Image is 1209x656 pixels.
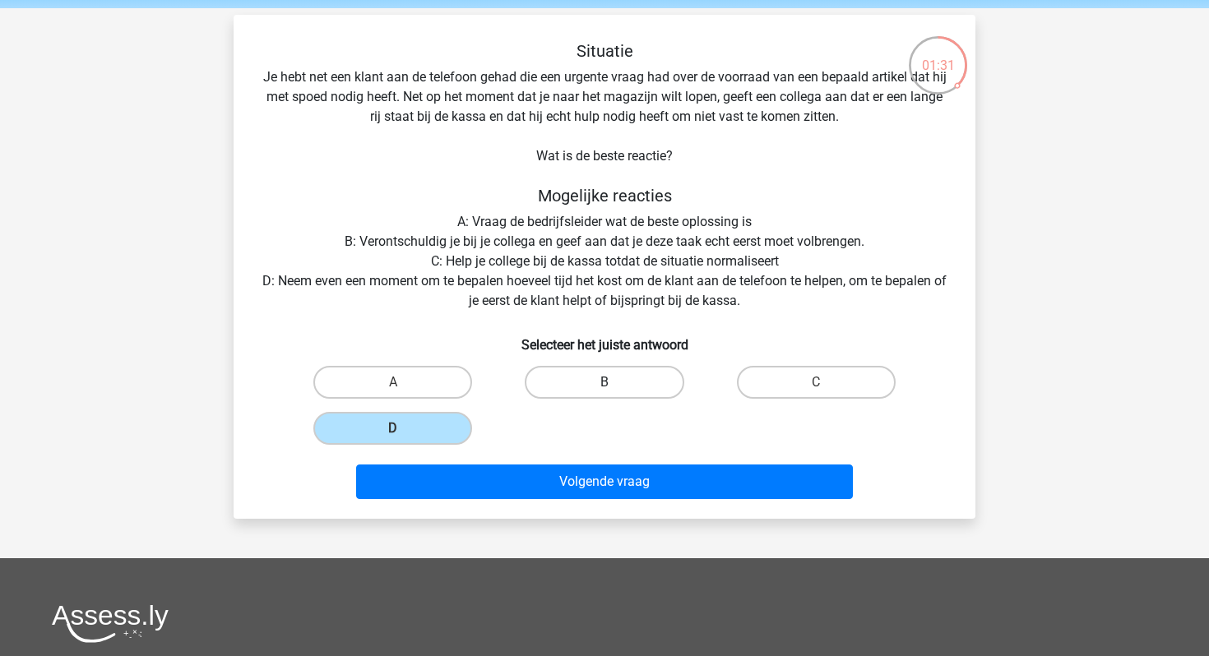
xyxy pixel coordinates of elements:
label: C [737,366,896,399]
label: B [525,366,683,399]
h5: Situatie [260,41,949,61]
div: Je hebt net een klant aan de telefoon gehad die een urgente vraag had over de voorraad van een be... [240,41,969,506]
h5: Mogelijke reacties [260,186,949,206]
h6: Selecteer het juiste antwoord [260,324,949,353]
img: Assessly logo [52,604,169,643]
button: Volgende vraag [356,464,854,499]
label: D [313,412,472,445]
label: A [313,366,472,399]
div: 01:31 [907,35,969,76]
